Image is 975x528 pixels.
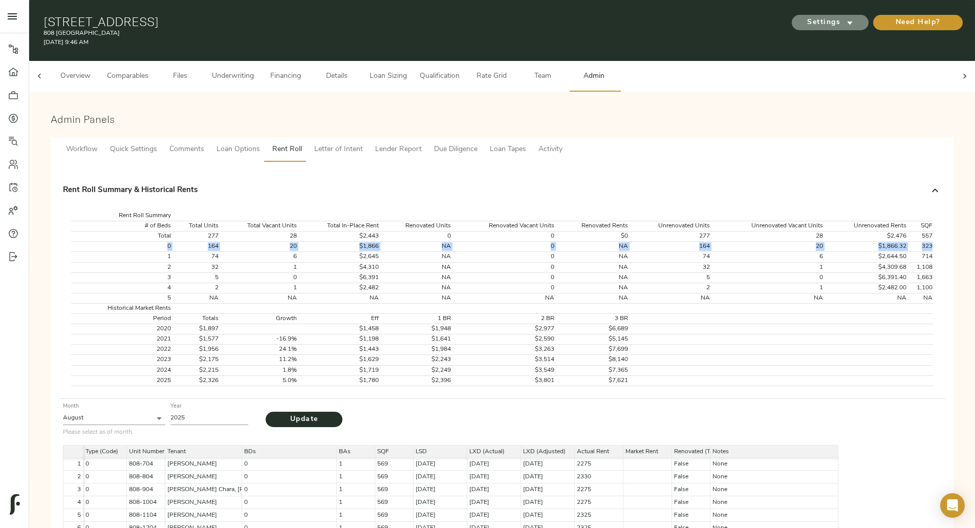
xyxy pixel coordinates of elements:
div: 1 [337,458,375,471]
span: Files [161,70,200,83]
td: NA [171,293,219,304]
span: Loan Sizing [369,70,407,83]
div: 569 [375,496,414,509]
td: NA [379,262,451,272]
div: 808-904 [127,483,165,496]
span: Comparables [107,70,148,83]
td: 557 [907,231,933,242]
div: [DATE] [414,496,467,509]
td: $0 [555,231,629,242]
span: Team [523,70,562,83]
td: $1,577 [171,334,219,345]
td: NA [451,293,555,304]
div: 1 [63,458,83,471]
div: Notes [710,445,838,458]
span: Underwriting [212,70,254,83]
div: Renovated (T/F) [672,445,710,458]
td: $5,145 [555,334,629,345]
td: 1 [219,262,298,272]
td: 1 [219,283,298,293]
td: 2024 [71,365,171,375]
div: [DATE] [521,483,575,496]
td: $2,249 [379,365,451,375]
td: $4,309.68 [824,262,907,272]
div: [DATE] [467,496,521,509]
td: 4 [71,283,171,293]
td: $7,621 [555,375,629,386]
div: 808-704 [127,458,165,471]
div: [DATE] [521,496,575,509]
div: None [710,496,838,509]
div: 0 [242,496,337,509]
h3: Admin Panels [51,113,954,125]
span: Lender Report [375,143,422,156]
div: [DATE] [521,458,575,471]
td: $2,243 [379,355,451,365]
td: NA [710,293,823,304]
td: Renovated Vacant Units [451,221,555,231]
td: # of Beds [71,221,171,231]
div: False [672,496,710,509]
td: $8,140 [555,355,629,365]
div: Open Intercom Messenger [940,493,965,518]
div: 2275 [575,496,623,509]
span: Workflow [66,143,98,156]
td: Unrenovated Units [629,221,710,231]
td: 0 [71,242,171,252]
div: BDs [242,445,337,458]
td: 5 [71,293,171,304]
td: 2022 [71,345,171,355]
div: SQF [375,445,414,458]
p: Rent Roll Summary & Historical Rents [63,185,198,197]
span: Comments [169,143,204,156]
td: 6 [219,252,298,262]
td: $2,590 [451,334,555,345]
td: NA [555,242,629,252]
td: $6,391.40 [824,272,907,283]
td: $1,641 [379,334,451,345]
div: LSD [414,445,467,458]
div: False [672,458,710,471]
span: Update [266,413,342,426]
td: $1,719 [297,365,379,375]
td: Total Vacant Units [219,221,298,231]
td: $7,699 [555,345,629,355]
div: BAs [337,445,375,458]
td: $3,263 [451,345,555,355]
td: $1,458 [297,324,379,334]
span: Settings [802,16,858,29]
td: 3 [71,272,171,283]
div: [DATE] [467,509,521,522]
div: [DATE] [414,483,467,496]
td: $7,365 [555,365,629,375]
td: $3,514 [451,355,555,365]
td: 2 [171,283,219,293]
td: NA [555,252,629,262]
div: 2330 [575,471,623,483]
td: 0 [451,283,555,293]
div: 0 [83,471,127,483]
button: Settings [792,15,869,30]
div: None [710,471,838,483]
span: Admin [574,70,613,83]
td: Rent Roll Summary [71,211,171,221]
div: False [672,471,710,483]
div: None [710,509,838,522]
td: $2,645 [297,252,379,262]
td: 5.0% [219,375,298,386]
div: 3 [63,483,83,496]
td: Total [71,231,171,242]
td: $3,801 [451,375,555,386]
td: $3,549 [451,365,555,375]
td: 20 [219,242,298,252]
td: NA [379,272,451,283]
div: 0 [83,458,127,471]
td: $1,629 [297,355,379,365]
td: Unrenovated Vacant Units [710,221,823,231]
div: 808-1104 [127,509,165,522]
span: Loan Tapes [490,143,526,156]
td: 32 [629,262,710,272]
div: August [63,411,165,425]
span: Overview [56,70,95,83]
div: 2275 [575,483,623,496]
